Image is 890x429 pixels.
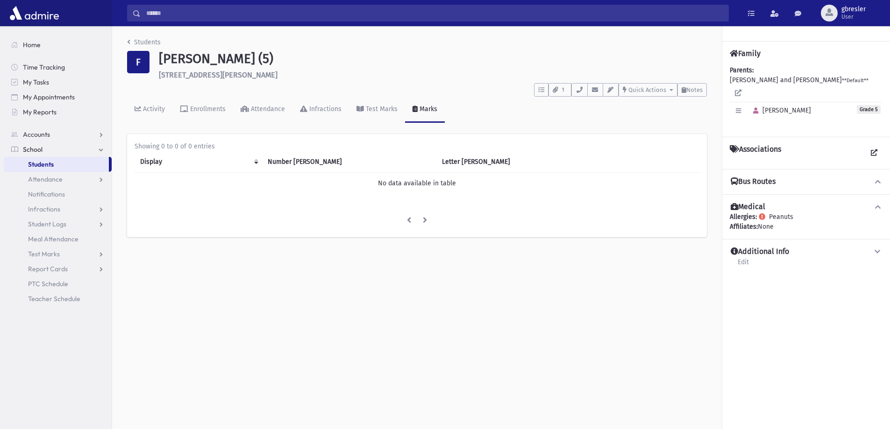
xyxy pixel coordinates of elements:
[23,63,65,71] span: Time Tracking
[730,177,883,187] button: Bus Routes
[857,105,881,114] span: Grade 5
[233,97,292,123] a: Attendance
[4,142,112,157] a: School
[141,105,165,113] div: Activity
[135,151,262,173] th: Display
[4,75,112,90] a: My Tasks
[628,86,666,93] span: Quick Actions
[559,86,567,94] span: 1
[730,202,883,212] button: Medical
[4,276,112,291] a: PTC Schedule
[4,127,112,142] a: Accounts
[4,187,112,202] a: Notifications
[4,232,112,246] a: Meal Attendance
[4,217,112,232] a: Student Logs
[127,37,161,51] nav: breadcrumb
[737,257,749,274] a: Edit
[349,97,405,123] a: Test Marks
[4,37,112,52] a: Home
[23,108,57,116] span: My Reports
[28,280,68,288] span: PTC Schedule
[23,145,43,154] span: School
[262,151,436,173] th: Number Mark
[4,261,112,276] a: Report Cards
[23,130,50,139] span: Accounts
[730,212,883,232] div: Peanuts
[731,202,765,212] h4: Medical
[23,93,75,101] span: My Appointments
[307,105,342,113] div: Infractions
[548,83,571,97] button: 1
[730,49,761,58] h4: Family
[127,51,150,73] div: F
[4,60,112,75] a: Time Tracking
[677,83,707,97] button: Notes
[730,223,758,231] b: Affiliates:
[4,172,112,187] a: Attendance
[4,291,112,306] a: Teacher Schedule
[436,151,587,173] th: Letter Mark
[172,97,233,123] a: Enrollments
[730,213,757,221] b: Allergies:
[159,51,707,67] h1: [PERSON_NAME] (5)
[28,160,54,169] span: Students
[28,220,66,228] span: Student Logs
[686,86,703,93] span: Notes
[4,246,112,261] a: Test Marks
[749,106,811,114] span: [PERSON_NAME]
[731,177,776,187] h4: Bus Routes
[364,105,398,113] div: Test Marks
[4,202,112,217] a: Infractions
[28,295,80,303] span: Teacher Schedule
[730,247,883,257] button: Additional Info
[4,105,112,120] a: My Reports
[28,205,60,213] span: Infractions
[730,66,754,74] b: Parents:
[127,97,172,123] a: Activity
[730,222,883,232] div: None
[28,175,63,183] span: Attendance
[418,105,437,113] div: Marks
[405,97,445,123] a: Marks
[141,5,728,21] input: Search
[841,6,866,13] span: gbresler
[4,157,109,172] a: Students
[159,70,707,79] h6: [STREET_ADDRESS][PERSON_NAME]
[841,13,866,21] span: User
[135,141,699,151] div: Showing 0 to 0 of 0 entries
[28,235,78,243] span: Meal Attendance
[731,247,789,257] h4: Additional Info
[28,190,65,198] span: Notifications
[730,65,883,129] div: [PERSON_NAME] and [PERSON_NAME]
[730,145,781,162] h4: Associations
[292,97,349,123] a: Infractions
[4,90,112,105] a: My Appointments
[28,265,68,273] span: Report Cards
[28,250,60,258] span: Test Marks
[135,172,699,194] td: No data available in table
[188,105,226,113] div: Enrollments
[619,83,677,97] button: Quick Actions
[866,145,883,162] a: View all Associations
[7,4,61,22] img: AdmirePro
[23,41,41,49] span: Home
[23,78,49,86] span: My Tasks
[127,38,161,46] a: Students
[249,105,285,113] div: Attendance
